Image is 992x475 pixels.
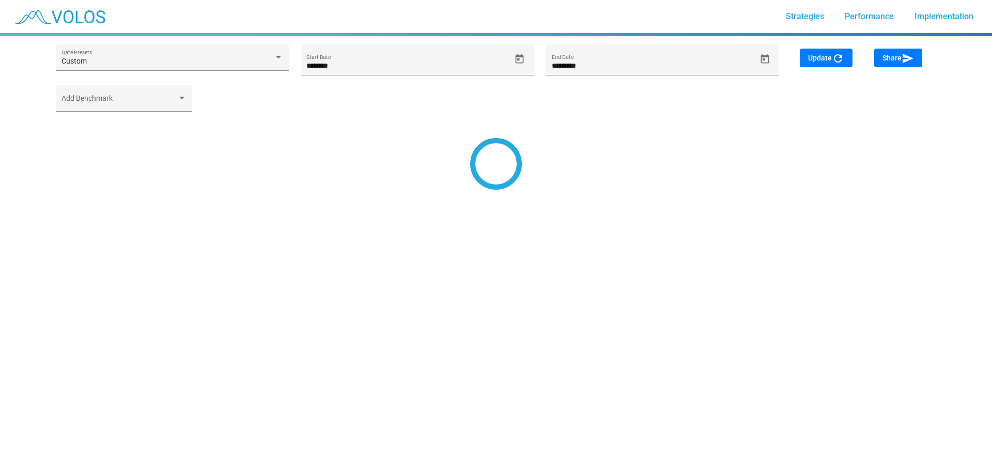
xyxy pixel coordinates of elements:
span: Implementation [915,11,973,21]
button: Open calendar [510,50,529,68]
span: Custom [61,57,87,65]
a: Strategies [778,7,832,26]
mat-icon: refresh [832,52,844,65]
span: Performance [845,11,894,21]
button: Open calendar [756,50,774,68]
button: Share [874,49,922,67]
img: blue_transparent.png [8,4,111,29]
span: Update [808,54,844,62]
a: Implementation [906,7,982,26]
mat-icon: send [902,52,914,65]
a: Performance [836,7,902,26]
span: Share [882,54,914,62]
button: Update [800,49,853,67]
span: Strategies [786,11,824,21]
